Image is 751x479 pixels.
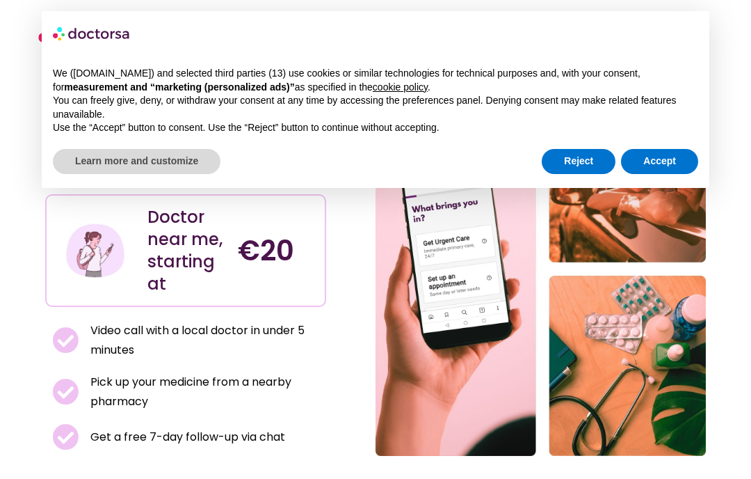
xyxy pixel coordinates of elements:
[238,234,314,267] h4: €20
[87,321,318,360] span: Video call with a local doctor in under 5 minutes
[621,149,698,174] button: Accept
[373,81,428,93] a: cookie policy
[53,121,698,135] p: Use the “Accept” button to consent. Use the “Reject” button to continue without accepting.
[53,22,131,45] img: logo
[147,206,224,295] div: Doctor near me, starting at
[87,427,285,447] span: Get a free 7-day follow-up via chat
[53,149,220,174] button: Learn more and customize
[53,94,698,121] p: You can freely give, deny, or withdraw your consent at any time by accessing the preferences pane...
[375,82,706,456] img: Doctor Near Me in Granada
[64,81,294,93] strong: measurement and “marketing (personalized ads)”
[53,67,698,94] p: We ([DOMAIN_NAME]) and selected third parties (13) use cookies or similar technologies for techni...
[87,372,318,411] span: Pick up your medicine from a nearby pharmacy
[65,220,126,281] img: Illustration depicting a young woman in a casual outfit, engaged with her smartphone. She has a p...
[542,149,615,174] button: Reject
